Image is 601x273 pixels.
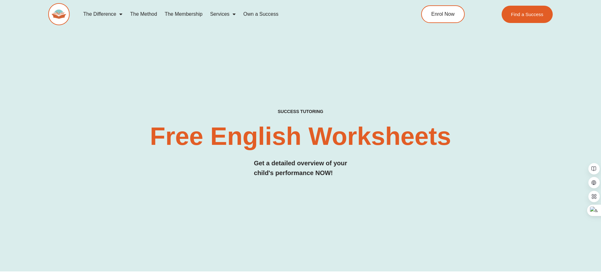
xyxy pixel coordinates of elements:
a: Services [206,7,239,21]
a: Find a Success [502,6,553,23]
a: The Difference [80,7,127,21]
span: Enrol Now [431,12,455,17]
span: Find a Success [511,12,544,17]
h4: SUCCESS TUTORING​ [226,109,375,114]
a: Enrol Now [421,5,465,23]
h3: Get a detailed overview of your child's performance NOW! [254,158,347,178]
nav: Menu [80,7,392,21]
a: The Method [126,7,161,21]
a: The Membership [161,7,206,21]
a: Own a Success [239,7,282,21]
h2: Free English Worksheets​ [134,124,467,149]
